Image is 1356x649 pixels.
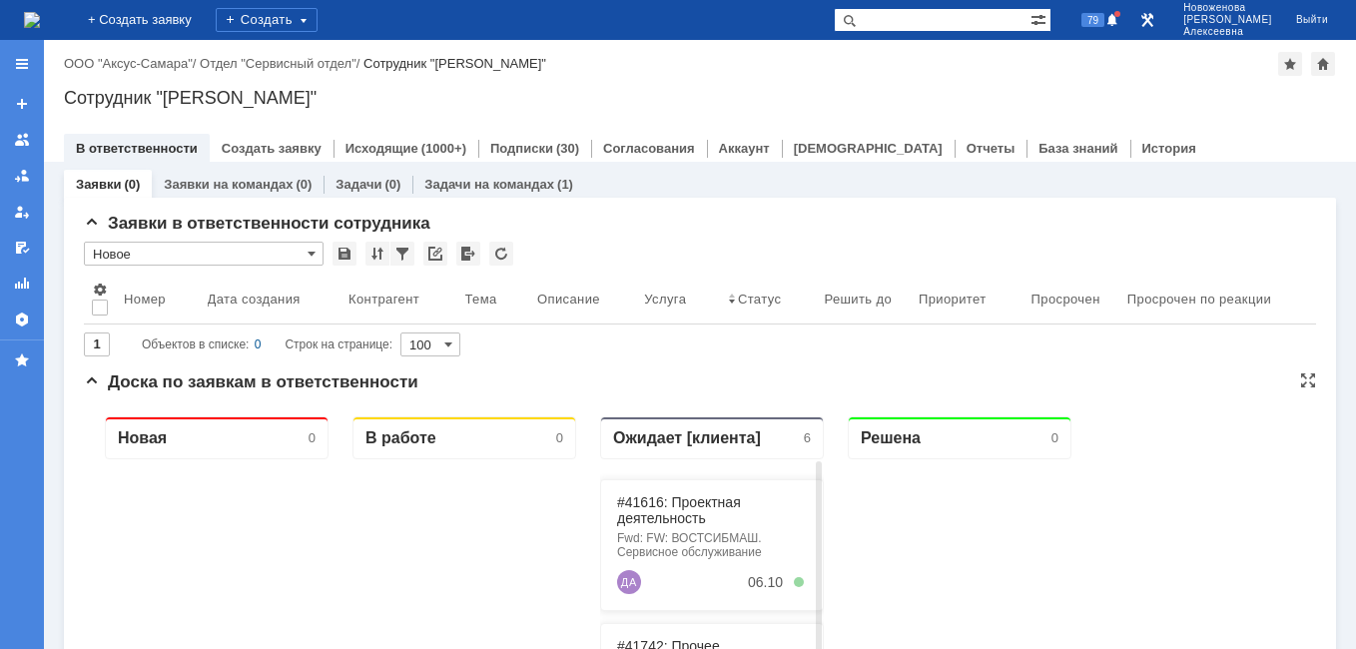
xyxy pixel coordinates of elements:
[336,177,381,192] a: Задачи
[255,332,262,356] div: 0
[719,141,770,156] a: Аккаунт
[533,351,723,367] div: #41899: Выезд инженера
[345,141,418,156] a: Исходящие
[84,214,430,233] span: Заявки в ответственности сотрудника
[6,304,38,335] a: Настройки
[1127,292,1271,307] div: Просрочен по реакции
[384,177,400,192] div: (0)
[1278,52,1302,76] div: Добавить в избранное
[1183,14,1272,26] span: [PERSON_NAME]
[533,94,723,126] div: #41616: Проектная деятельность
[664,545,699,561] div: 02.10.2025
[6,196,38,228] a: Мои заявки
[720,30,727,45] div: 6
[533,131,723,159] div: Fwd: FW: ВОСТСИБМАШ. Сервисное обслуживание
[142,337,249,351] span: Объектов в списке:
[1031,292,1100,307] div: Просрочен
[533,238,723,254] div: #41742: Прочее
[533,609,723,641] div: #41997: Проектная деятельность
[124,292,166,307] div: Номер
[533,94,657,126] a: #41616: Проектная деятельность
[216,8,318,32] div: Создать
[116,274,200,324] th: Номер
[533,479,657,511] a: #41916: Проектная деятельность
[533,411,557,435] a: Абрамова Галина Викторовна
[1081,13,1104,27] span: 79
[457,274,530,324] th: Тема
[1038,141,1117,156] a: База знаний
[489,242,513,266] div: Обновлять список
[64,56,193,71] a: ООО "Аксус-Самара"
[423,242,447,266] div: Скопировать ссылку на список
[1311,52,1335,76] div: Сделать домашней страницей
[76,141,198,156] a: В ответственности
[1183,26,1272,38] span: Алексеевна
[222,141,322,156] a: Создать заявку
[424,177,554,192] a: Задачи на командах
[664,288,699,304] div: 24.09.2025
[533,259,723,273] div: Принтер №000091
[533,170,557,194] a: Домнин Артём Викторович
[710,548,720,558] div: 4. Менее 60%
[533,479,723,511] div: #41916: Проектная деятельность
[710,291,720,301] div: 0. Просрочен
[296,177,312,192] div: (0)
[1142,141,1196,156] a: История
[6,124,38,156] a: Заявки на командах
[6,232,38,264] a: Мои согласования
[64,56,200,71] div: /
[636,274,720,324] th: Услуга
[92,282,108,298] span: Настройки
[710,418,720,428] div: 1. Менее 15%
[529,28,677,47] div: Ожидает [клиента]
[533,284,557,308] a: Ryzyvanov Vladislav
[824,292,892,307] div: Решить до
[1030,9,1050,28] span: Расширенный поиск
[533,372,723,400] div: Заявка Нефтеюганский филиал
[1300,372,1316,388] div: На всю страницу
[794,141,943,156] a: [DEMOGRAPHIC_DATA]
[537,292,600,307] div: Описание
[164,177,293,192] a: Заявки на командах
[208,292,301,307] div: Дата создания
[390,242,414,266] div: Фильтрация...
[919,292,987,307] div: Приоритет
[348,292,419,307] div: Контрагент
[967,141,1016,156] a: Отчеты
[24,12,40,28] img: logo
[142,332,392,356] i: Строк на странице:
[421,141,466,156] div: (1000+)
[200,274,340,324] th: Дата создания
[533,238,636,254] a: #41742: Прочее
[200,56,356,71] a: Отдел "Сервисный отдел"
[6,268,38,300] a: Отчеты
[465,292,497,307] div: Тема
[76,177,121,192] a: Заявки
[603,141,695,156] a: Согласования
[1135,8,1159,32] a: Перейти в интерфейс администратора
[6,88,38,120] a: Создать заявку
[333,242,356,266] div: Сохранить вид
[34,28,83,47] div: Новая
[472,30,479,45] div: 0
[225,30,232,45] div: 0
[533,351,696,367] a: #41899: Выезд инженера
[200,56,363,71] div: /
[533,541,557,565] a: Абрамова Галина Викторовна
[456,242,480,266] div: Экспорт списка
[664,415,699,431] div: 29.09.2025
[64,88,1336,108] div: Сотрудник "[PERSON_NAME]"
[738,292,781,307] div: Статус
[720,274,817,324] th: Статус
[490,141,553,156] a: Подписки
[365,242,389,266] div: Сортировка...
[556,141,579,156] div: (30)
[1183,2,1272,14] span: Новоженова
[124,177,140,192] div: (0)
[911,274,1023,324] th: Приоритет
[664,174,699,190] div: 06.10.2025
[282,28,352,47] div: В работе
[6,160,38,192] a: Заявки в моей ответственности
[363,56,546,71] div: Сотрудник "[PERSON_NAME]"
[84,372,418,391] span: Доска по заявкам в ответственности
